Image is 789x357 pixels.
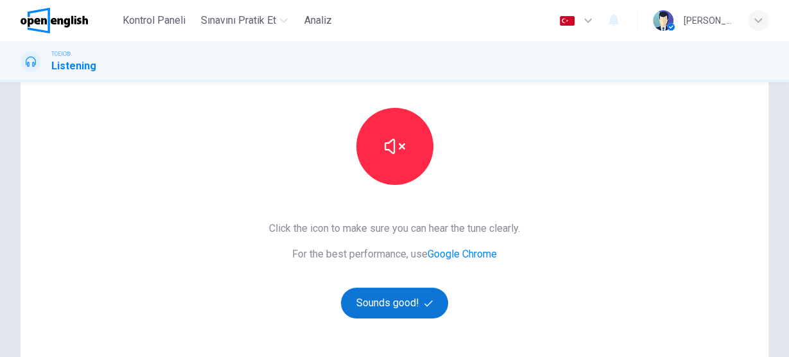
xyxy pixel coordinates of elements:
span: TOEIC® [51,49,71,58]
img: OpenEnglish logo [21,8,88,33]
a: Google Chrome [428,248,497,260]
button: Sınavını Pratik Et [196,9,293,32]
button: Sounds good! [341,288,449,318]
img: Profile picture [653,10,673,31]
button: Kontrol Paneli [117,9,191,32]
img: tr [559,16,575,26]
span: For the best performance, use [269,247,520,262]
span: Analiz [304,13,332,28]
a: OpenEnglish logo [21,8,117,33]
button: Analiz [298,9,339,32]
span: Kontrol Paneli [123,13,186,28]
div: [PERSON_NAME] [684,13,733,28]
span: Click the icon to make sure you can hear the tune clearly. [269,221,520,236]
h1: Listening [51,58,96,74]
span: Sınavını Pratik Et [201,13,276,28]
